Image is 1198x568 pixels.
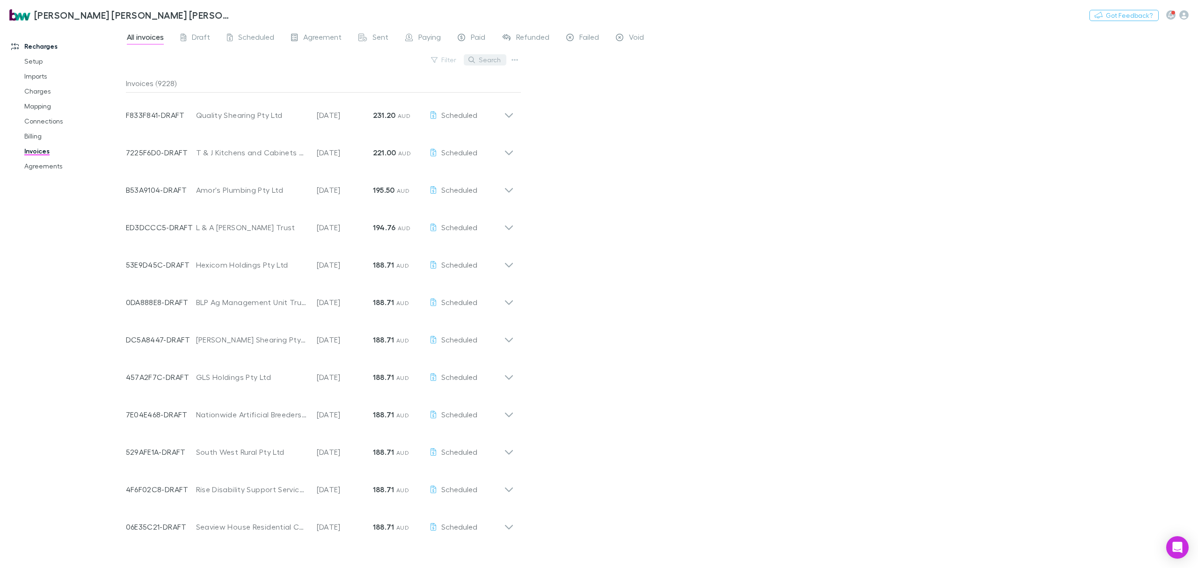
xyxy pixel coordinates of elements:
div: BLP Ag Management Unit Trust [196,297,307,308]
div: [PERSON_NAME] Shearing Pty Ltd [196,334,307,345]
a: Invoices [15,144,133,159]
div: GLS Holdings Pty Ltd [196,371,307,383]
button: Filter [426,54,462,66]
div: ED3DCCC5-DRAFTL & A [PERSON_NAME] Trust[DATE]194.76 AUDScheduled [118,205,521,242]
span: Scheduled [441,260,477,269]
span: AUD [398,225,410,232]
strong: 188.71 [373,298,394,307]
p: [DATE] [317,184,373,196]
span: All invoices [127,32,164,44]
div: 529AFE1A-DRAFTSouth West Rural Pty Ltd[DATE]188.71 AUDScheduled [118,430,521,467]
h3: [PERSON_NAME] [PERSON_NAME] [PERSON_NAME] Partners [34,9,232,21]
span: Scheduled [441,372,477,381]
div: Hexicom Holdings Pty Ltd [196,259,307,270]
div: 06E35C21-DRAFTSeaview House Residential Care Inc.[DATE]188.71 AUDScheduled [118,504,521,542]
span: Scheduled [441,298,477,306]
p: [DATE] [317,297,373,308]
span: Scheduled [238,32,274,44]
a: Agreements [15,159,133,174]
span: Sent [373,32,388,44]
span: AUD [396,299,409,306]
div: 4F6F02C8-DRAFTRise Disability Support Services Pty Ltd[DATE]188.71 AUDScheduled [118,467,521,504]
p: B53A9104-DRAFT [126,184,196,196]
p: DC5A8447-DRAFT [126,334,196,345]
span: Scheduled [441,335,477,344]
p: [DATE] [317,409,373,420]
span: Draft [192,32,210,44]
div: Rise Disability Support Services Pty Ltd [196,484,307,495]
a: Billing [15,129,133,144]
span: Failed [579,32,599,44]
a: Imports [15,69,133,84]
div: Seaview House Residential Care Inc. [196,521,307,532]
span: Scheduled [441,148,477,157]
strong: 195.50 [373,185,395,195]
p: 529AFE1A-DRAFT [126,446,196,458]
div: L & A [PERSON_NAME] Trust [196,222,307,233]
span: Scheduled [441,485,477,494]
p: 7E04E468-DRAFT [126,409,196,420]
strong: 188.71 [373,410,394,419]
div: T & J Kitchens and Cabinets Pty Ltd [196,147,307,158]
p: F833F841-DRAFT [126,109,196,121]
div: B53A9104-DRAFTAmor's Plumbing Pty Ltd[DATE]195.50 AUDScheduled [118,167,521,205]
span: Scheduled [441,223,477,232]
p: [DATE] [317,484,373,495]
span: AUD [398,112,410,119]
strong: 188.71 [373,485,394,494]
img: Brewster Walsh Waters Partners's Logo [9,9,30,21]
p: 06E35C21-DRAFT [126,521,196,532]
span: AUD [398,150,411,157]
span: Agreement [303,32,342,44]
span: Scheduled [441,522,477,531]
button: Search [464,54,506,66]
strong: 231.20 [373,110,396,120]
span: AUD [396,524,409,531]
p: ED3DCCC5-DRAFT [126,222,196,233]
span: Scheduled [441,410,477,419]
div: F833F841-DRAFTQuality Shearing Pty Ltd[DATE]231.20 AUDScheduled [118,93,521,130]
a: Charges [15,84,133,99]
span: AUD [396,262,409,269]
strong: 194.76 [373,223,396,232]
span: Scheduled [441,110,477,119]
button: Got Feedback? [1089,10,1159,21]
span: Refunded [516,32,549,44]
strong: 221.00 [373,148,396,157]
div: 7225F6D0-DRAFTT & J Kitchens and Cabinets Pty Ltd[DATE]221.00 AUDScheduled [118,130,521,167]
p: 7225F6D0-DRAFT [126,147,196,158]
a: Mapping [15,99,133,114]
span: AUD [396,487,409,494]
div: Nationwide Artificial Breeders Pty Ltd [196,409,307,420]
span: AUD [396,412,409,419]
p: [DATE] [317,109,373,121]
span: Void [629,32,644,44]
strong: 188.71 [373,372,394,382]
strong: 188.71 [373,447,394,457]
a: Connections [15,114,133,129]
a: [PERSON_NAME] [PERSON_NAME] [PERSON_NAME] Partners [4,4,238,26]
p: [DATE] [317,259,373,270]
div: Open Intercom Messenger [1166,536,1189,559]
p: [DATE] [317,334,373,345]
p: [DATE] [317,446,373,458]
p: 53E9D45C-DRAFT [126,259,196,270]
p: [DATE] [317,371,373,383]
span: AUD [396,337,409,344]
div: Amor's Plumbing Pty Ltd [196,184,307,196]
p: [DATE] [317,521,373,532]
div: DC5A8447-DRAFT[PERSON_NAME] Shearing Pty Ltd[DATE]188.71 AUDScheduled [118,317,521,355]
strong: 188.71 [373,522,394,532]
span: Paid [471,32,485,44]
div: 0DA888E8-DRAFTBLP Ag Management Unit Trust[DATE]188.71 AUDScheduled [118,280,521,317]
span: Paying [418,32,441,44]
div: South West Rural Pty Ltd [196,446,307,458]
span: AUD [397,187,409,194]
span: Scheduled [441,185,477,194]
a: Recharges [2,39,133,54]
div: 457A2F7C-DRAFTGLS Holdings Pty Ltd[DATE]188.71 AUDScheduled [118,355,521,392]
div: 7E04E468-DRAFTNationwide Artificial Breeders Pty Ltd[DATE]188.71 AUDScheduled [118,392,521,430]
div: Quality Shearing Pty Ltd [196,109,307,121]
p: 4F6F02C8-DRAFT [126,484,196,495]
p: [DATE] [317,147,373,158]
